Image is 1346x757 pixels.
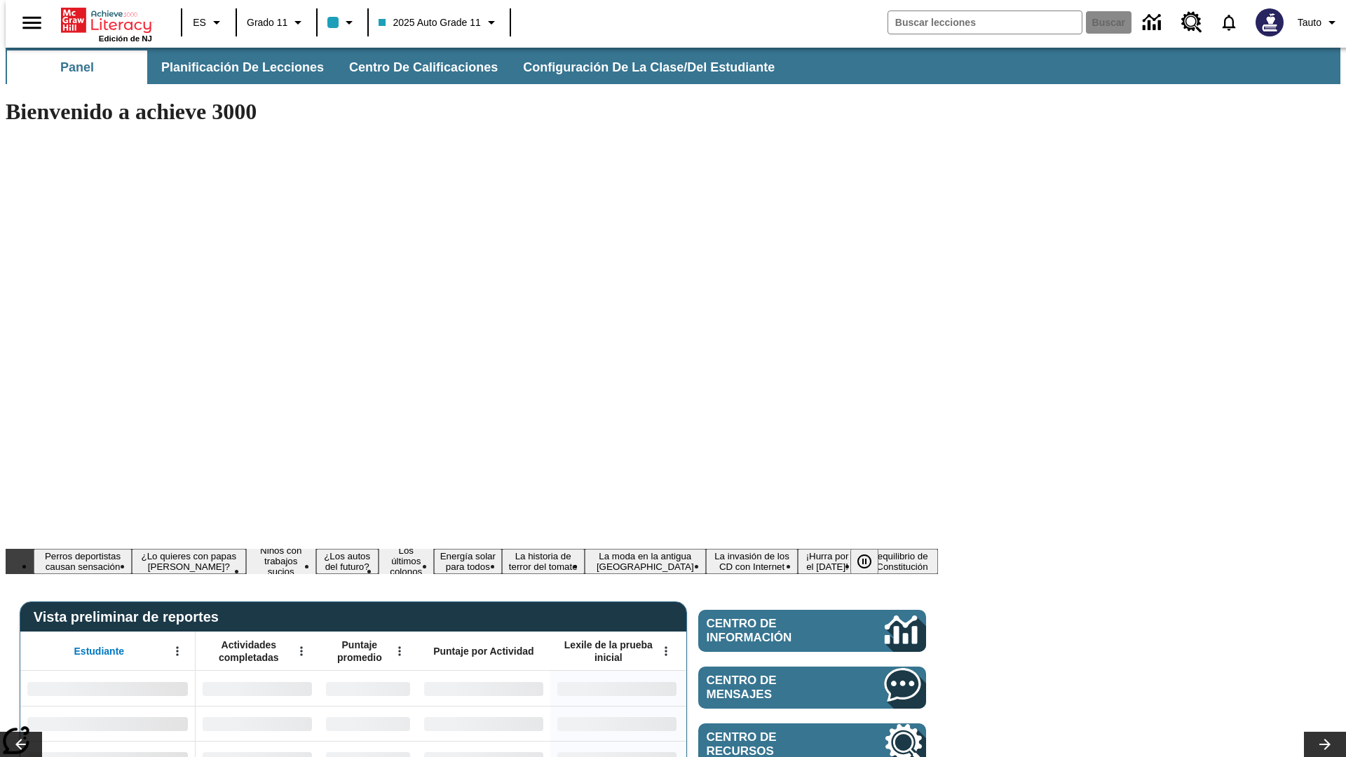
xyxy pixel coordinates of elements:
[707,674,843,702] span: Centro de mensajes
[150,50,335,84] button: Planificación de lecciones
[1211,4,1247,41] a: Notificaciones
[60,60,94,76] span: Panel
[34,549,132,574] button: Diapositiva 1 Perros deportistas causan sensación
[1298,15,1321,30] span: Tauto
[11,2,53,43] button: Abrir el menú lateral
[1134,4,1173,42] a: Centro de información
[379,15,480,30] span: 2025 Auto Grade 11
[338,50,509,84] button: Centro de calificaciones
[655,641,677,662] button: Abrir menú
[707,617,838,645] span: Centro de información
[34,609,226,625] span: Vista preliminar de reportes
[1256,8,1284,36] img: Avatar
[167,641,188,662] button: Abrir menú
[512,50,786,84] button: Configuración de la clase/del estudiante
[319,671,417,706] div: Sin datos,
[433,645,533,657] span: Puntaje por Actividad
[161,60,324,76] span: Planificación de lecciones
[316,549,379,574] button: Diapositiva 4 ¿Los autos del futuro?
[389,641,410,662] button: Abrir menú
[61,5,152,43] div: Portada
[1292,10,1346,35] button: Perfil/Configuración
[706,549,798,574] button: Diapositiva 9 La invasión de los CD con Internet
[698,610,926,652] a: Centro de información
[850,549,892,574] div: Pausar
[322,10,363,35] button: El color de la clase es azul claro. Cambiar el color de la clase.
[857,549,938,574] button: Diapositiva 11 El equilibrio de la Constitución
[6,50,787,84] div: Subbarra de navegación
[247,15,287,30] span: Grado 11
[186,10,231,35] button: Lenguaje: ES, Selecciona un idioma
[523,60,775,76] span: Configuración de la clase/del estudiante
[798,549,857,574] button: Diapositiva 10 ¡Hurra por el Día de la Constitución!
[99,34,152,43] span: Edición de NJ
[61,6,152,34] a: Portada
[291,641,312,662] button: Abrir menú
[502,549,585,574] button: Diapositiva 7 La historia de terror del tomate
[241,10,312,35] button: Grado: Grado 11, Elige un grado
[203,639,295,664] span: Actividades completadas
[1304,732,1346,757] button: Carrusel de lecciones, seguir
[850,549,878,574] button: Pausar
[349,60,498,76] span: Centro de calificaciones
[1173,4,1211,41] a: Centro de recursos, Se abrirá en una pestaña nueva.
[7,50,147,84] button: Panel
[379,543,434,579] button: Diapositiva 5 Los últimos colonos
[585,549,706,574] button: Diapositiva 8 La moda en la antigua Roma
[434,549,502,574] button: Diapositiva 6 Energía solar para todos
[6,48,1340,84] div: Subbarra de navegación
[74,645,125,657] span: Estudiante
[246,543,316,579] button: Diapositiva 3 Niños con trabajos sucios
[319,706,417,741] div: Sin datos,
[888,11,1082,34] input: Buscar campo
[326,639,393,664] span: Puntaje promedio
[373,10,505,35] button: Clase: 2025 Auto Grade 11, Selecciona una clase
[698,667,926,709] a: Centro de mensajes
[557,639,660,664] span: Lexile de la prueba inicial
[193,15,206,30] span: ES
[132,549,246,574] button: Diapositiva 2 ¿Lo quieres con papas fritas?
[196,706,319,741] div: Sin datos,
[6,99,938,125] h1: Bienvenido a achieve 3000
[1247,4,1292,41] button: Escoja un nuevo avatar
[196,671,319,706] div: Sin datos,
